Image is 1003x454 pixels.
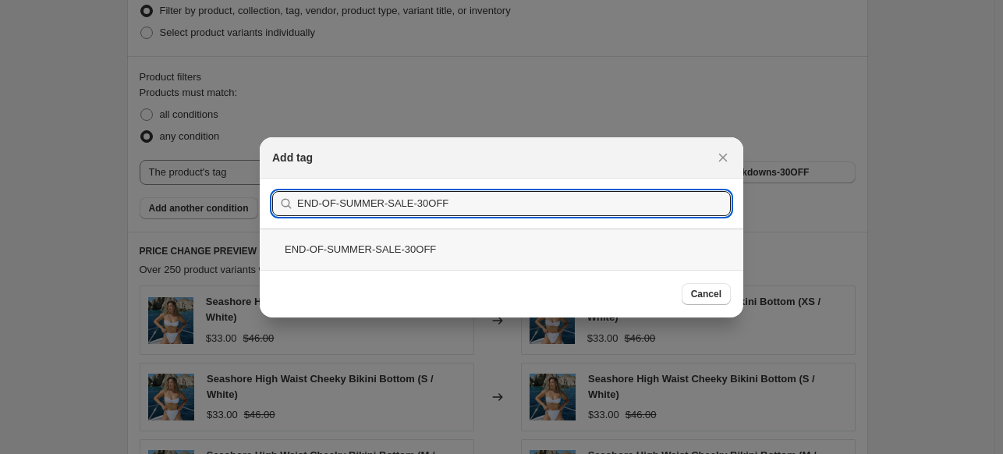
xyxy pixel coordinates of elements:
button: Cancel [682,283,731,305]
span: Cancel [691,288,721,300]
button: Close [712,147,734,168]
input: Search tags [297,191,731,216]
div: END-OF-SUMMER-SALE-30OFF [260,229,743,270]
h2: Add tag [272,150,313,165]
